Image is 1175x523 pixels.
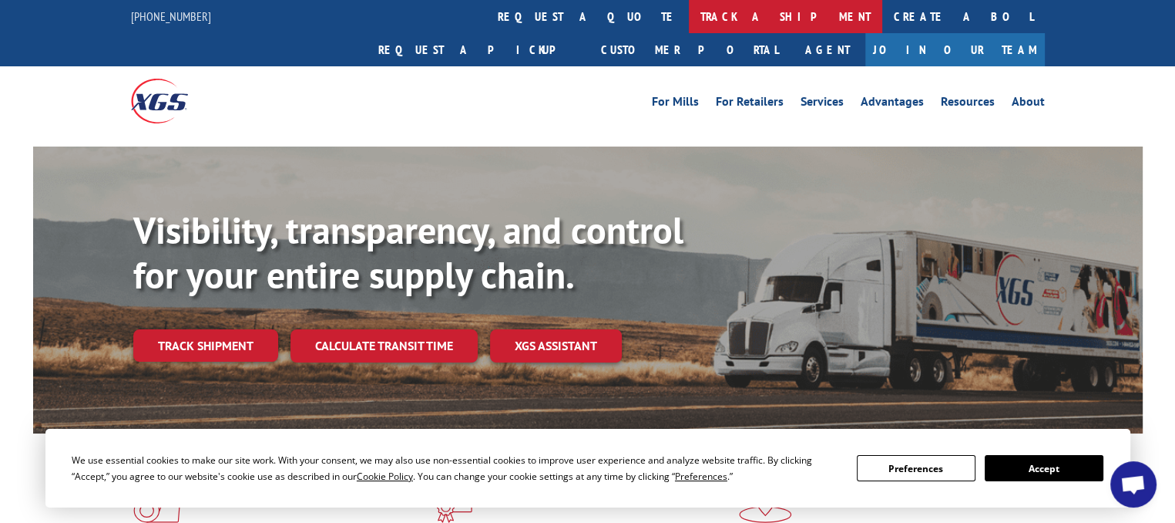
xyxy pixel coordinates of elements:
div: Open chat [1110,461,1157,508]
a: Resources [941,96,995,113]
a: Join Our Team [865,33,1045,66]
a: Customer Portal [589,33,790,66]
a: Services [801,96,844,113]
a: Request a pickup [367,33,589,66]
a: [PHONE_NUMBER] [131,8,211,24]
button: Preferences [857,455,975,481]
span: Cookie Policy [357,470,413,483]
div: We use essential cookies to make our site work. With your consent, we may also use non-essential ... [72,452,838,484]
a: Calculate transit time [290,329,478,363]
a: Advantages [861,96,924,113]
b: Visibility, transparency, and control for your entire supply chain. [133,206,683,299]
a: For Retailers [716,96,784,113]
a: For Mills [652,96,699,113]
div: Cookie Consent Prompt [45,429,1130,508]
a: Track shipment [133,329,278,362]
span: Preferences [675,470,727,483]
button: Accept [985,455,1103,481]
a: About [1012,96,1045,113]
a: XGS ASSISTANT [490,329,622,363]
a: Agent [790,33,865,66]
